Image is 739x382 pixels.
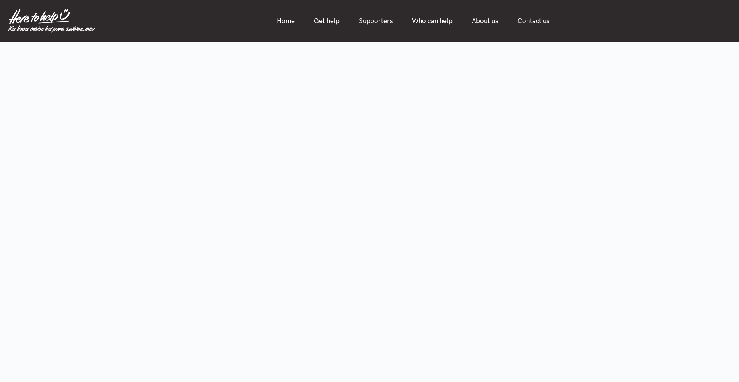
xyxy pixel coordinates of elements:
a: Contact us [508,12,559,29]
a: Who can help [403,12,462,29]
a: About us [462,12,508,29]
a: Home [267,12,304,29]
a: Supporters [349,12,403,29]
img: Home [8,9,95,33]
a: Get help [304,12,349,29]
